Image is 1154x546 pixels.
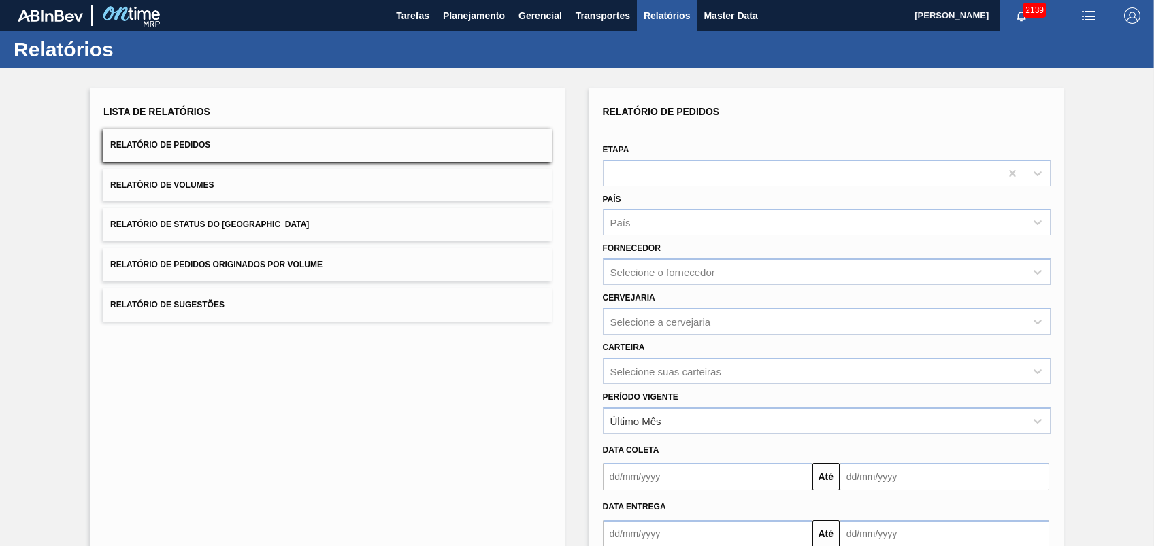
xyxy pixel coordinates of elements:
button: Até [812,463,840,490]
button: Relatório de Status do [GEOGRAPHIC_DATA] [103,208,551,241]
label: Cervejaria [603,293,655,303]
input: dd/mm/yyyy [840,463,1049,490]
span: Lista de Relatórios [103,106,210,117]
span: Tarefas [396,7,429,24]
div: Último Mês [610,415,661,426]
label: País [603,194,621,204]
label: Carteira [603,343,645,352]
span: Master Data [704,7,757,24]
label: Etapa [603,145,629,154]
span: Planejamento [443,7,505,24]
button: Relatório de Pedidos Originados por Volume [103,248,551,281]
span: Relatório de Pedidos Originados por Volume [110,260,323,269]
span: Relatórios [644,7,690,24]
button: Relatório de Volumes [103,169,551,202]
img: Logout [1124,7,1140,24]
div: Selecione o fornecedor [610,267,715,278]
label: Período Vigente [603,392,678,402]
span: Relatório de Sugestões [110,300,225,309]
span: 2139 [1023,3,1046,18]
span: Relatório de Pedidos [110,140,210,150]
label: Fornecedor [603,243,661,253]
div: País [610,217,631,228]
h1: Relatórios [14,41,255,57]
span: Data coleta [603,445,659,455]
div: Selecione suas carteiras [610,365,721,377]
span: Gerencial [518,7,562,24]
button: Relatório de Sugestões [103,288,551,322]
img: TNhmsLtSVTkK8tSr43FrP2fwEKptu5GPRR3wAAAABJRU5ErkJggg== [18,10,83,22]
button: Relatório de Pedidos [103,129,551,162]
span: Relatório de Status do [GEOGRAPHIC_DATA] [110,220,309,229]
span: Data entrega [603,502,666,511]
span: Relatório de Pedidos [603,106,720,117]
span: Transportes [576,7,630,24]
button: Notificações [1000,6,1043,25]
span: Relatório de Volumes [110,180,214,190]
img: userActions [1081,7,1097,24]
div: Selecione a cervejaria [610,315,711,327]
input: dd/mm/yyyy [603,463,812,490]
